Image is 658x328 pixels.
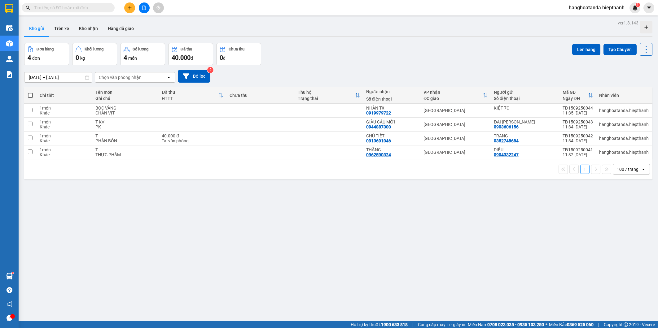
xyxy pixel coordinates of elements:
span: 0 [220,54,223,61]
div: Tại văn phòng [162,138,223,143]
button: Đơn hàng4đơn [24,43,69,65]
div: [GEOGRAPHIC_DATA] [423,136,488,141]
span: hanghoatanda.hiepthanh [564,4,629,11]
span: message [7,315,12,321]
span: notification [7,301,12,307]
img: warehouse-icon [6,273,13,279]
button: 1 [580,165,590,174]
div: 0913691046 [366,138,391,143]
div: TĐ1509250041 [563,147,593,152]
span: đ [191,56,193,61]
div: ver 1.8.143 [618,19,638,26]
span: Miền Nam [468,321,544,328]
th: Toggle SortBy [559,87,596,104]
div: 1 món [40,119,89,124]
span: caret-down [646,5,652,11]
button: Đã thu40.000đ [168,43,213,65]
div: BỌC VÀNG [95,106,156,110]
button: Trên xe [49,21,74,36]
div: HTTT [162,96,218,101]
div: Đơn hàng [37,47,54,51]
button: Số lượng4món [120,43,165,65]
div: Chọn văn phòng nhận [99,74,142,80]
div: hanghoatanda.hiepthanh [599,136,649,141]
div: 11:32 [DATE] [563,152,593,157]
span: 0 [76,54,79,61]
div: Khác [40,110,89,115]
div: 0962590324 [366,152,391,157]
div: 11:34 [DATE] [563,124,593,129]
div: Người gửi [494,90,556,95]
span: kg [80,56,85,61]
div: 0382748684 [494,138,519,143]
span: ⚪️ [546,323,547,326]
div: TĐ1509250042 [563,133,593,138]
span: 1 [637,3,639,7]
div: DIỆU [494,147,556,152]
span: aim [156,6,160,10]
img: logo-vxr [5,4,13,13]
img: warehouse-icon [6,40,13,47]
button: file-add [139,2,150,13]
sup: 2 [207,67,213,73]
button: Kho gửi [24,21,49,36]
div: THỰC PHẨM [95,152,156,157]
div: T KV [95,119,156,124]
img: warehouse-icon [6,56,13,62]
div: CHÚ TIẾT [366,133,418,138]
span: 4 [124,54,127,61]
div: 40.000 đ [162,133,223,138]
div: 11:35 [DATE] [563,110,593,115]
button: Bộ lọc [178,70,210,83]
button: caret-down [643,2,654,13]
svg: open [641,167,646,172]
span: Miền Bắc [549,321,594,328]
div: [GEOGRAPHIC_DATA] [423,108,488,113]
button: Kho nhận [74,21,103,36]
div: Khác [40,124,89,129]
span: 40.000 [172,54,191,61]
strong: 1900 633 818 [381,322,408,327]
div: Số lượng [133,47,148,51]
div: NHÀN TX [366,106,418,110]
div: Đã thu [181,47,192,51]
span: | [412,321,413,328]
div: TRANG [494,133,556,138]
span: món [128,56,137,61]
div: Trạng thái [298,96,355,101]
div: VP nhận [423,90,483,95]
div: 0904332247 [494,152,519,157]
div: CHÂN VỊT [95,110,156,115]
div: ĐẠI QUANG MINH [494,119,556,124]
div: Chi tiết [40,93,89,98]
div: [GEOGRAPHIC_DATA] [423,150,488,155]
span: Hỗ trợ kỹ thuật: [351,321,408,328]
div: ĐC giao [423,96,483,101]
button: plus [124,2,135,13]
div: Tên món [95,90,156,95]
div: TĐ1509250043 [563,119,593,124]
sup: 1 [12,272,14,274]
img: warehouse-icon [6,25,13,31]
div: hanghoatanda.hiepthanh [599,150,649,155]
div: PHÂN BÓN [95,138,156,143]
button: Chưa thu0đ [216,43,261,65]
div: [GEOGRAPHIC_DATA] [423,122,488,127]
div: Mã GD [563,90,588,95]
img: icon-new-feature [632,5,638,11]
div: GIÀU CẦU MỚI [366,119,418,124]
div: 0903606156 [494,124,519,129]
div: hanghoatanda.hiepthanh [599,108,649,113]
div: 100 / trang [617,166,638,172]
span: 4 [28,54,31,61]
th: Toggle SortBy [420,87,491,104]
div: 11:34 [DATE] [563,138,593,143]
input: Select a date range. [24,72,92,82]
div: 1 món [40,106,89,110]
span: đơn [32,56,40,61]
div: Ghi chú [95,96,156,101]
svg: open [166,75,171,80]
strong: 0369 525 060 [567,322,594,327]
span: | [598,321,599,328]
button: Hàng đã giao [103,21,139,36]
